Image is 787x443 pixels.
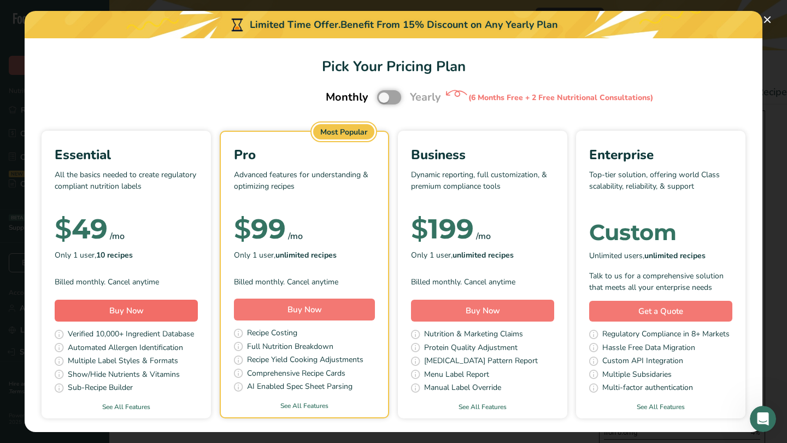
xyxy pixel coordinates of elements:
[221,401,388,411] a: See All Features
[46,6,64,24] img: Profile image for Rana
[55,169,198,202] p: All the basics needed to create regulatory compliant nutrition labels
[424,355,538,369] span: [MEDICAL_DATA] Pattern Report
[424,328,523,342] span: Nutrition & Marketing Claims
[589,145,732,165] div: Enterprise
[55,276,198,288] div: Billed monthly. Cancel anytime
[411,300,554,322] button: Buy Now
[61,315,70,324] img: Profile image for Rana
[411,249,514,261] span: Only 1 user,
[288,230,303,243] div: /mo
[42,402,211,412] a: See All Features
[602,342,695,355] span: Hassle Free Data Migration
[55,145,198,165] div: Essential
[55,212,72,246] span: $
[468,92,653,103] div: (6 Months Free + 2 Free Nutritional Consultations)
[109,305,144,316] span: Buy Now
[589,221,732,243] div: Custom
[313,124,374,139] div: Most Popular
[602,328,730,342] span: Regulatory Compliance in 8+ Markets
[38,56,749,77] h1: Pick Your Pricing Plan
[476,230,491,243] div: /mo
[234,212,251,246] span: $
[25,11,762,38] div: Limited Time Offer.
[275,250,337,260] b: unlimited recipes
[7,4,28,25] button: go back
[9,63,179,135] div: Hey [PERSON_NAME] 👋Welcome to Food Label Maker🙌Take a look around! If you have any questions, jus...
[750,406,776,432] iframe: Intercom live chat
[602,355,683,369] span: Custom API Integration
[411,218,474,240] div: 199
[17,69,171,80] div: Hey [PERSON_NAME] 👋
[234,145,375,165] div: Pro
[644,250,706,261] b: unlimited recipes
[27,254,56,263] b: [DATE]
[638,305,683,318] span: Get a Quote
[234,169,375,202] p: Advanced features for understanding & optimizing recipes
[68,355,178,369] span: Multiple Label Styles & Formats
[68,382,133,395] span: Sub-Recipe Builder
[234,249,337,261] span: Only 1 user,
[55,300,198,322] button: Buy Now
[9,188,179,271] div: You’ll get replies here and in your email:✉️[PERSON_NAME][EMAIL_ADDRESS][DOMAIN_NAME]The team wil...
[466,305,500,316] span: Buy Now
[589,270,732,293] div: Talk to us for a comprehensive solution that meets all your enterprise needs
[589,250,706,261] span: Unlimited users,
[9,335,209,354] textarea: Message…
[234,299,375,320] button: Buy Now
[52,358,61,367] button: Upload attachment
[247,354,363,368] span: Recipe Yield Cooking Adjustments
[9,144,210,187] div: Scott says…
[287,304,322,315] span: Buy Now
[17,216,167,236] b: [PERSON_NAME][EMAIL_ADDRESS][DOMAIN_NAME]
[110,230,125,243] div: /mo
[576,402,745,412] a: See All Features
[17,272,65,279] div: LIA • 40m ago
[34,358,43,367] button: Gif picker
[17,358,26,367] button: Emoji picker
[39,144,210,178] div: i made a food label several months to years ago, how can i find it?
[589,301,732,322] a: Get a Quote
[247,327,297,341] span: Recipe Costing
[55,218,108,240] div: 49
[17,242,171,264] div: The team will be back 🕒
[17,86,171,97] div: Welcome to Food Label Maker🙌
[62,6,79,24] img: Profile image for Reem
[411,212,428,246] span: $
[247,341,333,354] span: Full Nutrition Breakdown
[68,315,77,324] img: Profile image for Reem
[234,218,286,240] div: 99
[17,102,171,123] div: Take a look around! If you have any questions, just reply to this message.
[453,250,514,260] b: unlimited recipes
[589,169,732,202] p: Top-tier solution, offering world Class scalability, reliability, & support
[410,89,441,106] span: Yearly
[602,369,672,382] span: Multiple Subsidaries
[424,369,489,382] span: Menu Label Report
[326,89,368,106] span: Monthly
[411,276,554,288] div: Billed monthly. Cancel anytime
[398,402,567,412] a: See All Features
[411,169,554,202] p: Dynamic reporting, full customization, & premium compliance tools
[17,194,171,237] div: You’ll get replies here and in your email: ✉️
[187,354,205,371] button: Send a message…
[31,6,49,24] img: Profile image for Rachelle
[68,342,183,355] span: Automated Allergen Identification
[48,150,201,172] div: i made a food label several months to years ago, how can i find it?
[424,382,501,395] span: Manual Label Override
[411,145,554,165] div: Business
[9,188,210,295] div: LIA says…
[96,250,133,260] b: 10 recipes
[192,4,212,24] div: Close
[234,276,375,288] div: Billed monthly. Cancel anytime
[340,18,558,32] div: Benefit From 15% Discount on Any Yearly Plan
[68,328,194,342] span: Verified 10,000+ Ingredient Database
[55,249,133,261] span: Only 1 user,
[171,4,192,25] button: Home
[9,63,210,144] div: Aya says…
[247,381,353,394] span: AI Enabled Spec Sheet Parsing
[55,315,63,324] img: Profile image for Rachelle
[424,342,518,355] span: Protein Quality Adjustment
[11,315,208,324] div: Waiting for a teammate
[602,382,693,395] span: Multi-factor authentication
[247,368,345,381] span: Comprehensive Recipe Cards
[84,7,170,24] h1: Food Label Maker, Inc.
